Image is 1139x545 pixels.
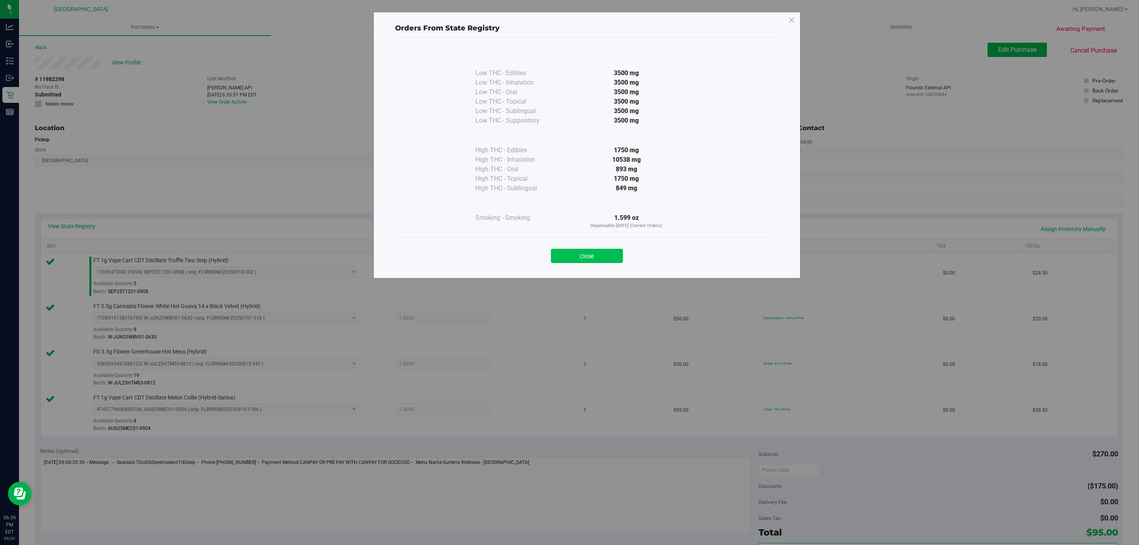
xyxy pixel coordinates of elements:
[554,155,698,165] div: 10538 mg
[475,68,554,78] div: Low THC - Edibles
[475,106,554,116] div: Low THC - Sublingual
[475,146,554,155] div: High THC - Edibles
[554,184,698,193] div: 849 mg
[554,174,698,184] div: 1750 mg
[8,482,32,505] iframe: Resource center
[551,249,623,263] button: Close
[554,87,698,97] div: 3500 mg
[475,165,554,174] div: High THC - Oral
[475,97,554,106] div: Low THC - Topical
[475,78,554,87] div: Low THC - Inhalation
[554,116,698,125] div: 3500 mg
[554,97,698,106] div: 3500 mg
[475,116,554,125] div: Low THC - Suppository
[554,213,698,229] div: 1.599 oz
[554,78,698,87] div: 3500 mg
[554,165,698,174] div: 893 mg
[554,68,698,78] div: 3500 mg
[475,174,554,184] div: High THC - Topical
[554,146,698,155] div: 1750 mg
[475,87,554,97] div: Low THC - Oral
[554,223,698,229] p: Dispensable [DATE] (Current Orders)
[475,184,554,193] div: High THC - Sublingual
[554,106,698,116] div: 3500 mg
[475,213,554,223] div: Smoking - Smoking
[395,24,499,32] span: Orders From State Registry
[475,155,554,165] div: High THC - Inhalation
